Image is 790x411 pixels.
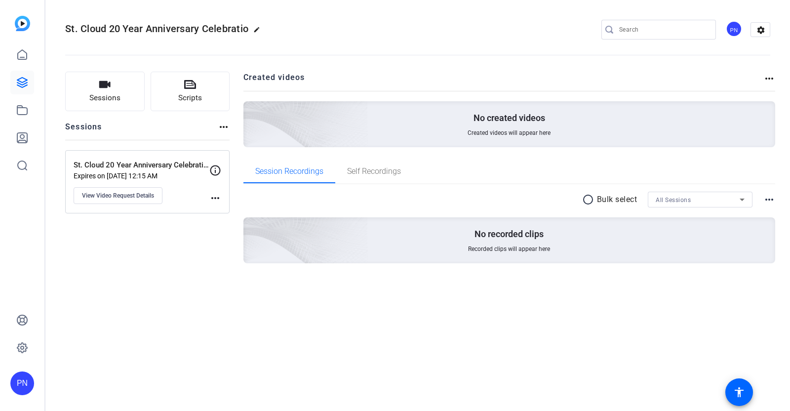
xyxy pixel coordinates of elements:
[243,72,764,91] h2: Created videos
[209,192,221,204] mat-icon: more_horiz
[151,72,230,111] button: Scripts
[65,72,145,111] button: Sessions
[619,24,708,36] input: Search
[15,16,30,31] img: blue-gradient.svg
[656,197,691,204] span: All Sessions
[253,26,265,38] mat-icon: edit
[582,194,597,205] mat-icon: radio_button_unchecked
[82,192,154,200] span: View Video Request Details
[763,73,775,84] mat-icon: more_horiz
[763,194,775,205] mat-icon: more_horiz
[218,121,230,133] mat-icon: more_horiz
[474,112,545,124] p: No created videos
[89,92,120,104] span: Sessions
[468,245,550,253] span: Recorded clips will appear here
[133,120,368,334] img: embarkstudio-empty-session.png
[597,194,637,205] p: Bulk select
[751,23,771,38] mat-icon: settings
[10,371,34,395] div: PN
[468,129,551,137] span: Created videos will appear here
[474,228,544,240] p: No recorded clips
[726,21,743,38] ngx-avatar: Puneet Nayyar
[255,167,323,175] span: Session Recordings
[65,23,248,35] span: St. Cloud 20 Year Anniversary Celebratio
[74,160,209,171] p: St. Cloud 20 Year Anniversary Celebration
[74,187,162,204] button: View Video Request Details
[178,92,202,104] span: Scripts
[65,121,102,140] h2: Sessions
[347,167,401,175] span: Self Recordings
[726,21,742,37] div: PN
[133,3,368,218] img: Creted videos background
[733,386,745,398] mat-icon: accessibility
[74,172,209,180] p: Expires on [DATE] 12:15 AM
